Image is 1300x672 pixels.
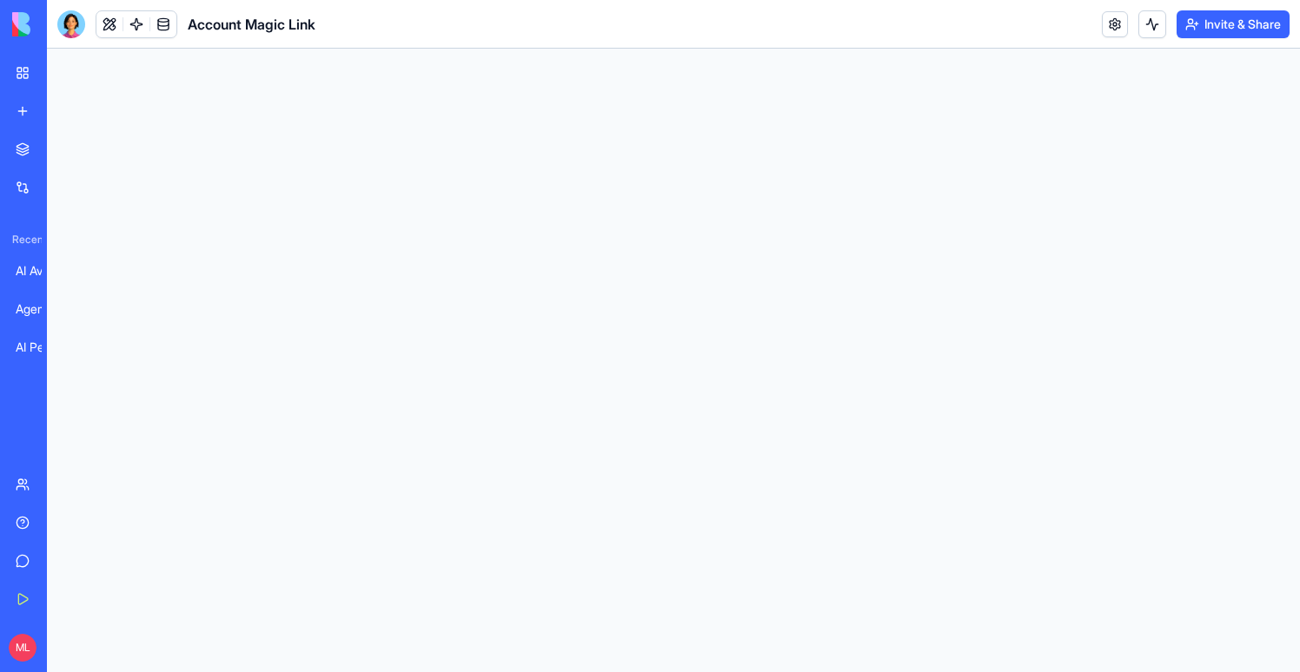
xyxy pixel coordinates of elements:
img: logo [12,12,120,36]
a: AI Avatar Generator Studio [5,254,75,288]
div: AI Persona Generator [16,339,64,356]
a: AI Persona Generator [5,330,75,365]
a: Agent Studio [5,292,75,326]
span: ML [9,634,36,662]
div: AI Avatar Generator Studio [16,262,64,280]
div: Agent Studio [16,300,64,318]
span: Account Magic Link [188,14,315,35]
button: Invite & Share [1177,10,1290,38]
span: Recent [5,233,42,247]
